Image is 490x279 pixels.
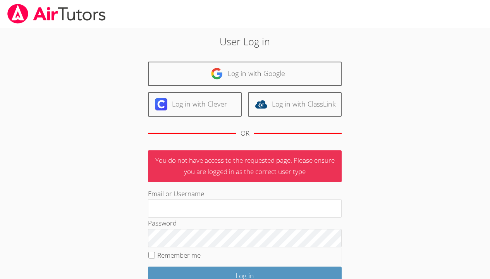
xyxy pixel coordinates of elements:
[113,34,377,49] h2: User Log in
[148,92,242,117] a: Log in with Clever
[148,189,204,198] label: Email or Username
[148,150,342,182] p: You do not have access to the requested page. Please ensure you are logged in as the correct user...
[148,62,342,86] a: Log in with Google
[211,67,223,80] img: google-logo-50288ca7cdecda66e5e0955fdab243c47b7ad437acaf1139b6f446037453330a.svg
[157,251,201,260] label: Remember me
[7,4,107,24] img: airtutors_banner-c4298cdbf04f3fff15de1276eac7730deb9818008684d7c2e4769d2f7ddbe033.png
[248,92,342,117] a: Log in with ClassLink
[155,98,167,110] img: clever-logo-6eab21bc6e7a338710f1a6ff85c0baf02591cd810cc4098c63d3a4b26e2feb20.svg
[148,219,177,227] label: Password
[255,98,267,110] img: classlink-logo-d6bb404cc1216ec64c9a2012d9dc4662098be43eaf13dc465df04b49fa7ab582.svg
[241,128,249,139] div: OR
